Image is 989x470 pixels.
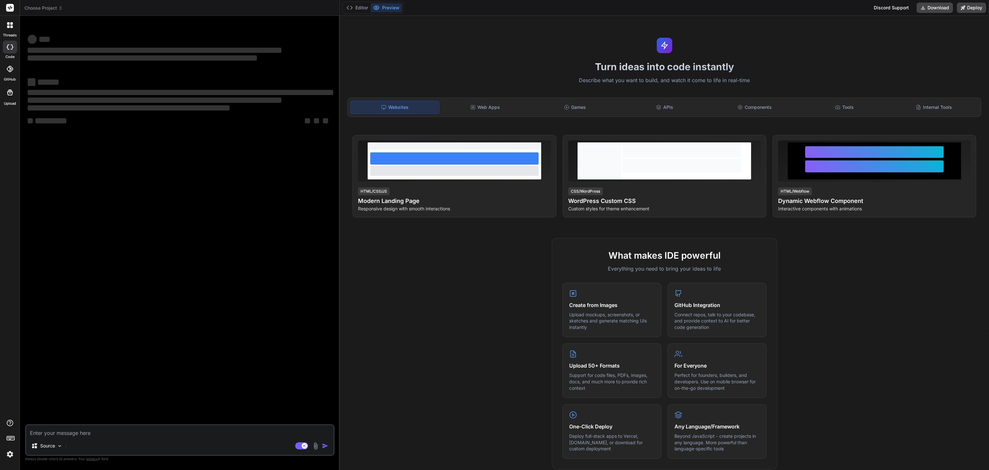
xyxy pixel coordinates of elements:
[344,76,985,85] p: Describe what you want to build, and watch it come to life in real-time
[531,101,619,114] div: Games
[569,423,655,430] h4: One-Click Deploy
[28,118,33,123] span: ‌
[569,372,655,391] p: Support for code files, PDFs, images, docs, and much more to provide rich context
[28,78,35,86] span: ‌
[28,48,281,53] span: ‌
[312,442,319,450] img: attachment
[344,61,985,72] h1: Turn ideas into code instantly
[40,443,55,449] p: Source
[28,105,230,110] span: ‌
[674,372,760,391] p: Perfect for founders, builders, and developers. Use on mobile browser for on-the-go development
[4,77,16,82] label: GitHub
[28,90,333,95] span: ‌
[569,301,655,309] h4: Create from Images
[778,197,971,206] h4: Dynamic Webflow Component
[358,187,390,195] div: HTML/CSS/JS
[917,3,953,13] button: Download
[4,101,16,106] label: Upload
[57,443,62,449] img: Pick Models
[569,362,655,369] h4: Upload 50+ Formats
[25,456,334,462] p: Always double-check its answers. Your in Bind
[562,249,767,262] h2: What makes IDE powerful
[5,449,15,460] img: settings
[35,118,66,123] span: ‌
[778,187,812,195] div: HTML/Webflow
[441,101,529,114] div: Web Apps
[39,37,50,42] span: ‌
[562,265,767,273] p: Everything you need to bring your ideas to life
[305,118,310,123] span: ‌
[674,312,760,331] p: Connect repos, talk to your codebase, and provide context to AI for better code generation
[800,101,889,114] div: Tools
[674,423,760,430] h4: Any Language/Framework
[358,197,551,206] h4: Modern Landing Page
[674,362,760,369] h4: For Everyone
[569,433,655,452] p: Deploy full-stack apps to Vercel, [DOMAIN_NAME], or download for custom deployment
[5,54,14,60] label: code
[350,101,439,114] div: Websites
[3,33,17,38] label: threads
[957,3,986,13] button: Deploy
[569,312,655,331] p: Upload mockups, screenshots, or sketches and generate matching UIs instantly
[24,5,63,11] span: Choose Project
[28,35,37,44] span: ‌
[710,101,799,114] div: Components
[568,187,603,195] div: CSS/WordPress
[568,206,761,212] p: Custom styles for theme enhancement
[86,457,98,461] span: privacy
[870,3,913,13] div: Discord Support
[323,118,328,123] span: ‌
[674,301,760,309] h4: GitHub Integration
[322,443,328,449] img: icon
[28,98,281,103] span: ‌
[28,55,257,61] span: ‌
[568,197,761,206] h4: WordPress Custom CSS
[890,101,978,114] div: Internal Tools
[371,3,402,12] button: Preview
[358,206,551,212] p: Responsive design with smooth interactions
[674,433,760,452] p: Beyond JavaScript - create projects in any language. More powerful than language-specific tools
[620,101,709,114] div: APIs
[38,80,59,85] span: ‌
[344,3,371,12] button: Editor
[314,118,319,123] span: ‌
[778,206,971,212] p: Interactive components with animations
